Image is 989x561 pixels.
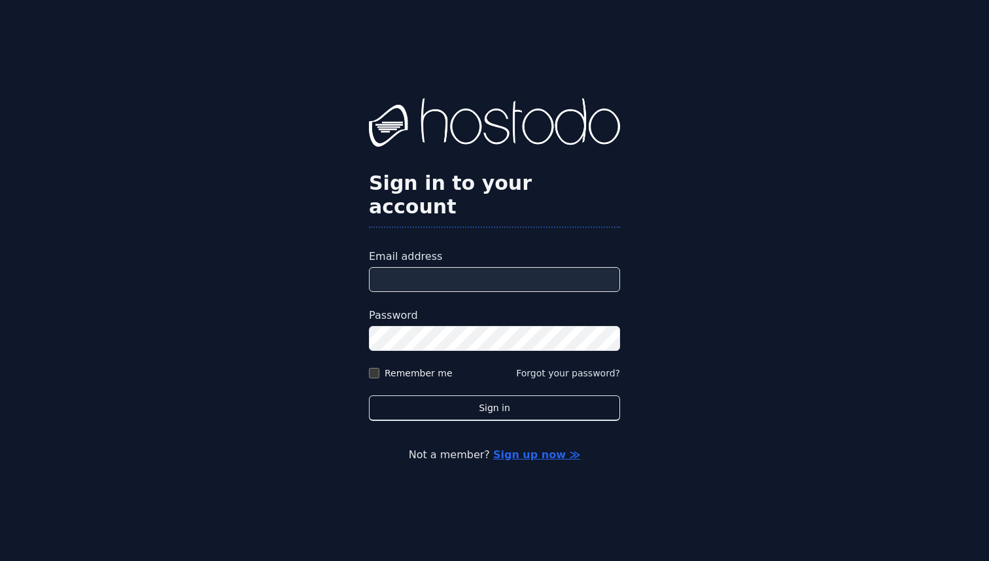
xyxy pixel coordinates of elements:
button: Forgot your password? [516,367,620,380]
label: Email address [369,249,620,264]
button: Sign in [369,395,620,421]
h2: Sign in to your account [369,172,620,219]
a: Sign up now ≫ [493,448,580,461]
label: Remember me [385,367,453,380]
img: Hostodo [369,98,620,151]
p: Not a member? [63,447,926,463]
label: Password [369,308,620,323]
